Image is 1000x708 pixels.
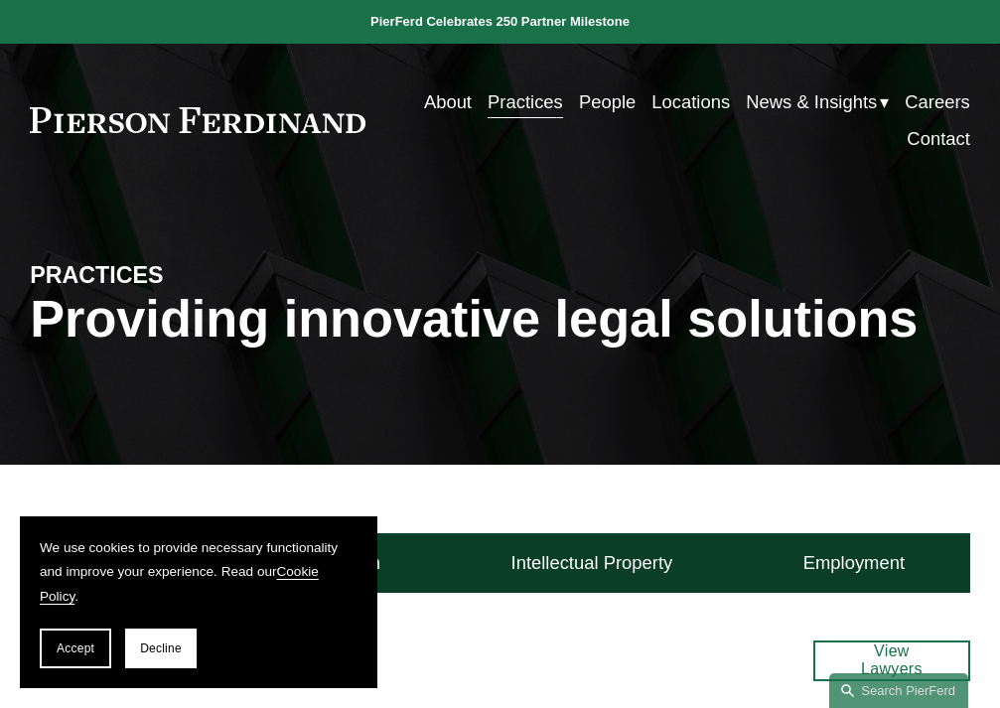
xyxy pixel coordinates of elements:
[40,564,319,603] a: Cookie Policy
[803,551,905,574] h4: Employment
[579,83,636,120] a: People
[40,629,111,668] button: Accept
[140,641,182,655] span: Decline
[30,290,970,350] h1: Providing innovative legal solutions
[746,85,877,118] span: News & Insights
[424,83,472,120] a: About
[829,673,968,708] a: Search this site
[125,629,197,668] button: Decline
[907,120,969,157] a: Contact
[511,551,673,574] h4: Intellectual Property
[30,261,265,291] h4: PRACTICES
[40,536,357,609] p: We use cookies to provide necessary functionality and improve your experience. Read our .
[20,516,377,688] section: Cookie banner
[57,641,94,655] span: Accept
[746,83,889,120] a: folder dropdown
[651,83,730,120] a: Locations
[813,640,970,681] a: View Lawyers
[488,83,563,120] a: Practices
[905,83,969,120] a: Careers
